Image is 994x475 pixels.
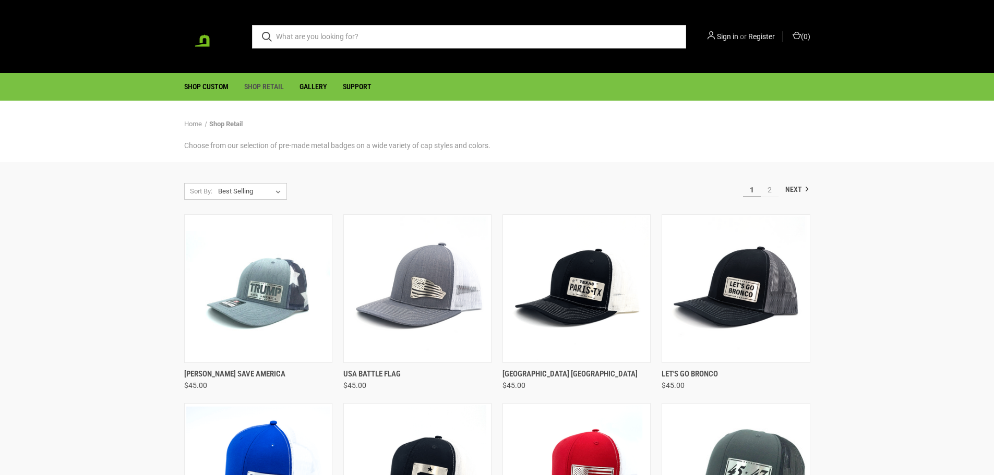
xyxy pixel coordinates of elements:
input: What are you looking for? [252,25,686,48]
a: BadgeCaps [184,10,236,63]
a: Shop Custom [176,74,236,100]
a: Shop Retail [236,74,292,100]
a: Paris TX, $45.00 [502,368,638,380]
a: Gallery [292,74,335,100]
a: Support [335,74,379,100]
a: Home [184,120,202,128]
img: Paris TX [505,216,649,360]
a: Page 2 of 2 [761,183,779,197]
a: Register [748,31,775,42]
a: Shop Retail [209,120,243,128]
img: USA Battle Flag [345,216,489,360]
a: Sign in [717,31,738,42]
a: USA Battle Flag, $45.00 [345,216,489,361]
img: Trump MAGA Save America Metal Hat [186,231,330,346]
span: $45.00 [502,380,525,391]
a: Page 1 of 2 [743,183,761,197]
span: 0 [804,32,808,41]
span: $45.00 [343,380,366,391]
span: $45.00 [662,380,685,391]
p: Choose from our selection of pre-made metal badges on a wide variety of cap styles and colors. [184,140,810,151]
a: Trump Save America, $45.00 [186,216,330,361]
nav: pagination [743,183,810,214]
label: Sort By: [185,184,213,199]
a: USA Battle Flag, $45.00 [343,368,401,380]
a: Let's Go Bronco, $45.00 [662,368,718,380]
img: Let's Go Bronco [664,216,808,360]
img: BadgeCaps [184,11,236,62]
nav: Breadcrumb [184,119,810,129]
a: Let's Go Bronco, $45.00 [664,216,808,361]
a: Next [782,184,810,197]
a: Paris TX, $45.00 [505,216,649,361]
span: $45.00 [184,380,207,391]
a: Cart with 0 items [791,31,810,42]
a: Trump Save America, $45.00 [184,368,285,380]
span: or [740,32,747,41]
